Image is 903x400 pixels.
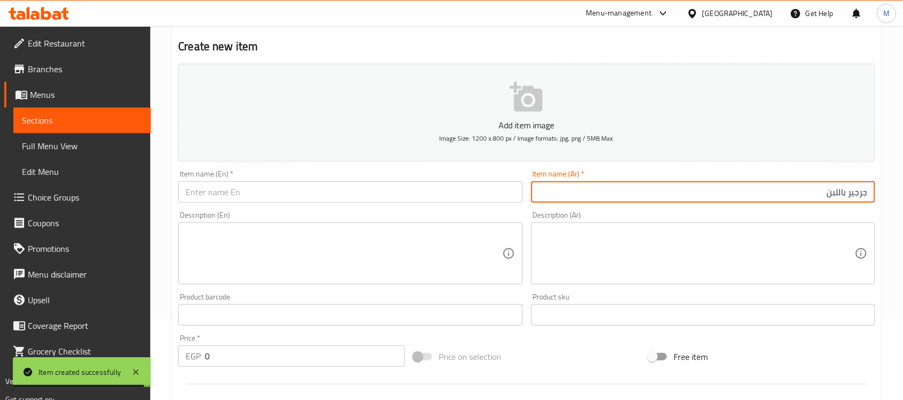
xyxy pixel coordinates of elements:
h2: Create new item [178,39,875,55]
a: Coupons [4,210,151,236]
span: Upsell [28,294,142,306]
span: Full Menu View [22,140,142,152]
span: Branches [28,63,142,75]
p: EGP [186,350,201,363]
a: Menu disclaimer [4,261,151,287]
a: Coverage Report [4,313,151,339]
span: Sections [22,114,142,127]
button: Add item imageImage Size: 1200 x 800 px / Image formats: jpg, png / 5MB Max. [178,64,875,161]
span: Version: [5,374,32,388]
a: Upsell [4,287,151,313]
a: Edit Menu [13,159,151,184]
a: Branches [4,56,151,82]
a: Full Menu View [13,133,151,159]
span: Price on selection [439,350,502,363]
span: Grocery Checklist [28,345,142,358]
span: Choice Groups [28,191,142,204]
input: Please enter price [205,345,405,367]
a: Choice Groups [4,184,151,210]
span: Edit Restaurant [28,37,142,50]
a: Sections [13,107,151,133]
span: M [884,7,890,19]
input: Enter name Ar [531,181,875,203]
span: Promotions [28,242,142,255]
a: Menus [4,82,151,107]
div: Item created successfully [39,366,121,378]
div: Menu-management [586,7,652,20]
input: Please enter product barcode [178,304,522,326]
a: Grocery Checklist [4,339,151,364]
span: Edit Menu [22,165,142,178]
span: Image Size: 1200 x 800 px / Image formats: jpg, png / 5MB Max. [439,132,614,144]
input: Enter name En [178,181,522,203]
div: [GEOGRAPHIC_DATA] [702,7,773,19]
span: Free item [674,350,708,363]
a: Edit Restaurant [4,30,151,56]
a: Promotions [4,236,151,261]
span: Menu disclaimer [28,268,142,281]
span: Coverage Report [28,319,142,332]
span: Coupons [28,217,142,229]
span: Menus [30,88,142,101]
p: Add item image [195,119,859,132]
input: Please enter product sku [531,304,875,326]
